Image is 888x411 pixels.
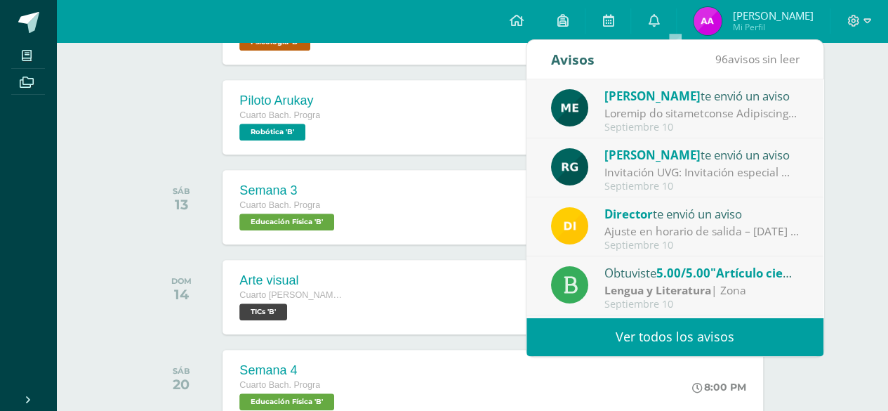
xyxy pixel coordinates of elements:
div: Semana 4 [239,363,338,378]
div: SÁB [173,366,190,376]
img: e5319dee200a4f57f0a5ff00aaca67bb.png [551,89,588,126]
span: Cuarto Bach. Progra [239,200,320,210]
div: Ajuste en horario de salida – 12 de septiembre : Estimados Padres de Familia, Debido a las activi... [604,223,800,240]
div: Obtuviste en [604,263,800,282]
span: 5.00/5.00 [656,265,710,281]
div: Septiembre 10 [604,122,800,133]
span: [PERSON_NAME] [604,88,701,104]
div: Septiembre 10 [604,240,800,252]
span: Cuarto Bach. Progra [239,110,320,120]
img: f0b35651ae50ff9c693c4cbd3f40c4bb.png [551,207,588,244]
div: te envió un aviso [604,86,800,105]
span: Psicología 'B' [239,34,310,51]
span: Cuarto [PERSON_NAME]. [GEOGRAPHIC_DATA] [239,290,345,300]
div: Semana 3 [239,183,338,198]
div: | Zona [604,282,800,299]
div: Septiembre 10 [604,299,800,311]
div: Avisos [551,40,595,79]
div: Septiembre 10 [604,181,800,193]
img: f1b78e7ceb156fc07a120f7561fe39c1.png [694,7,722,35]
span: Director [604,206,653,222]
span: Mi Perfil [732,21,813,33]
div: Proceso de mejoramiento Psicología: Buenas tardes respetables padres de familia y estudiantes. Po... [604,105,800,122]
a: Ver todos los avisos [526,318,823,356]
span: avisos sin leer [715,51,799,67]
div: 8:00 PM [692,381,746,393]
div: SÁB [173,186,190,196]
div: 13 [173,196,190,213]
span: 96 [715,51,728,67]
img: 24ef3269677dd7dd963c57b86ff4a022.png [551,148,588,185]
span: Educación Física 'B' [239,393,334,410]
div: te envió un aviso [604,145,800,164]
div: Invitación UVG: Invitación especial ✨ El programa Mujeres en Ingeniería – Virtual de la Universid... [604,164,800,181]
strong: Lengua y Literatura [604,282,711,298]
div: te envió un aviso [604,204,800,223]
span: "Artículo científico" [710,265,826,281]
div: 20 [173,376,190,393]
span: Cuarto Bach. Progra [239,380,320,390]
span: Educación Física 'B' [239,214,334,230]
span: Robótica 'B' [239,124,305,141]
span: TICs 'B' [239,304,287,320]
div: Piloto Arukay [239,93,320,108]
span: [PERSON_NAME] [604,147,701,163]
div: DOM [171,276,192,286]
div: Arte visual [239,273,345,288]
span: [PERSON_NAME] [732,8,813,22]
div: 14 [171,286,192,303]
